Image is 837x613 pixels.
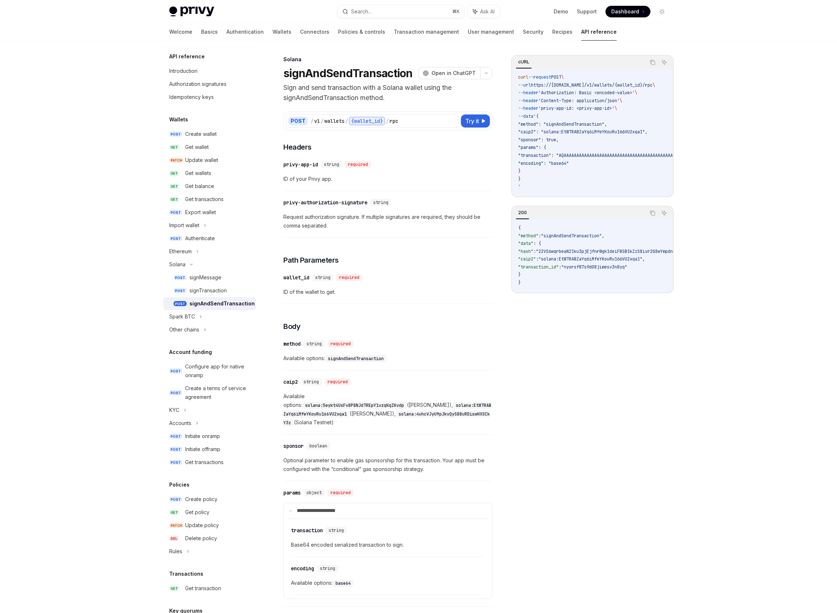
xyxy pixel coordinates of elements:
a: Dashboard [605,6,650,17]
div: Export wallet [185,208,216,217]
span: \ [653,82,655,88]
div: signMessage [190,273,221,282]
div: Update wallet [185,156,218,164]
a: Support [577,8,597,15]
div: Authorization signatures [169,80,226,88]
span: 'privy-app-id: <privy-app-id>' [538,105,615,111]
span: } [518,168,521,174]
span: Headers [283,142,312,152]
div: Initiate onramp [185,432,220,441]
div: wallet_id [283,274,309,281]
div: privy-app-id [283,161,318,168]
div: POST [288,117,308,125]
span: "22VS6wqrbeaN21ku3pjEjfnrWgk1deiFBSB1kZzS8ivr2G8wYmpdnV3W7oxpjFPGkt5bhvZvK1QBzuCfUPUYYFQq" [536,249,764,254]
span: object [307,490,322,496]
div: Update policy [185,521,219,530]
div: Search... [351,7,371,16]
p: Sign and send transaction with a Solana wallet using the signAndSendTransaction method. [283,83,492,103]
button: Try it [461,114,490,128]
span: DEL [169,536,179,541]
h1: signAndSendTransaction [283,67,413,80]
div: Get wallet [185,143,209,151]
div: transaction [291,527,323,534]
span: '{ [533,113,538,119]
div: sponsor [283,442,304,450]
span: --header [518,105,538,111]
a: POSTCreate wallet [163,128,256,141]
span: Try it [465,117,479,125]
div: params [283,489,301,496]
div: required [328,340,354,347]
span: ID of your Privy app. [283,175,492,183]
a: Recipes [552,23,572,41]
span: https://[DOMAIN_NAME]/v1/wallets/{wallet_id}/rpc [531,82,653,88]
div: Rules [169,547,182,556]
div: Idempotency keys [169,93,214,101]
span: POST [169,368,182,374]
button: Ask AI [659,208,669,218]
a: POSTCreate policy [163,493,256,506]
span: \ [635,90,637,96]
div: Create a terms of service agreement [185,384,252,401]
span: POST [169,434,182,439]
span: --url [518,82,531,88]
span: POST [169,390,182,396]
div: privy-authorization-signature [283,199,367,206]
a: GETGet wallets [163,167,256,180]
button: Copy the contents from the code block [648,208,657,218]
a: Welcome [169,23,192,41]
a: POSTCreate a terms of service agreement [163,382,256,404]
div: encoding [291,565,314,572]
span: "hash" [518,249,533,254]
div: signAndSendTransaction [190,299,255,308]
span: GET [169,197,179,202]
span: GET [169,586,179,591]
a: Basics [201,23,218,41]
div: / [311,117,313,125]
div: wallets [324,117,345,125]
div: Introduction [169,67,197,75]
div: / [321,117,324,125]
div: Get transactions [185,195,224,204]
span: \ [620,98,622,104]
span: string [329,527,344,533]
div: {wallet_id} [349,117,385,125]
span: PATCH [169,158,184,163]
a: POSTsignMessage [163,271,256,284]
div: required [345,161,371,168]
span: : [533,249,536,254]
span: POST [169,460,182,465]
div: 200 [516,208,529,217]
span: --request [528,74,551,80]
div: Solana [169,260,186,269]
span: string [315,275,330,280]
span: POST [169,236,182,241]
a: API reference [581,23,617,41]
span: POST [169,447,182,452]
span: : { [533,241,541,246]
span: : [559,264,561,270]
span: "caip2": "solana:EtWTRABZaYq6iMfeYKouRu166VU2xqa1", [518,129,647,135]
span: } [518,280,521,285]
h5: API reference [169,52,205,61]
a: Connectors [300,23,329,41]
span: PATCH [169,523,184,528]
span: Available options: ([PERSON_NAME]), ([PERSON_NAME]), (Solana Testnet) [283,392,492,427]
span: GET [169,145,179,150]
div: Create policy [185,495,217,504]
span: "signAndSendTransaction" [541,233,602,239]
a: PATCHUpdate policy [163,519,256,532]
a: POSTsignAndSendTransaction [163,297,256,310]
button: Ask AI [659,58,669,67]
div: Accounts [169,419,191,428]
h5: Policies [169,480,190,489]
a: Wallets [272,23,291,41]
div: rpc [390,117,398,125]
a: Transaction management [394,23,459,41]
div: Delete policy [185,534,217,543]
span: Optional parameter to enable gas sponsorship for this transaction. Your app must be configured wi... [283,456,492,474]
div: Get wallets [185,169,211,178]
a: GETGet transaction [163,582,256,595]
span: --header [518,90,538,96]
span: \ [615,105,617,111]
